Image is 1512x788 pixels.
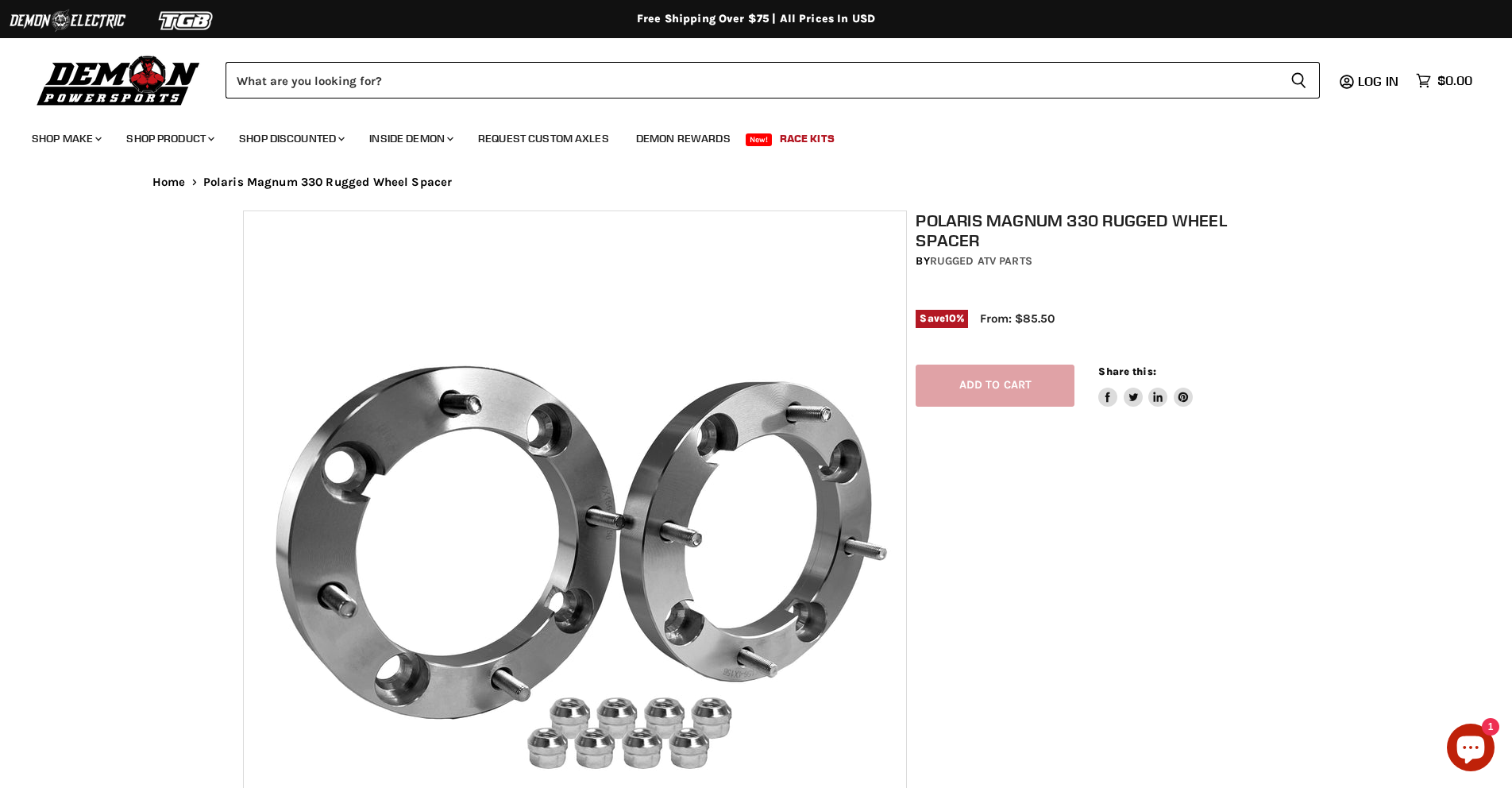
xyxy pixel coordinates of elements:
nav: Breadcrumbs [121,176,1391,189]
a: Log in [1351,74,1408,88]
span: Log in [1358,73,1398,89]
span: Save % [916,310,968,327]
a: Shop Make [20,122,111,155]
span: Polaris Magnum 330 Rugged Wheel Spacer [203,176,453,189]
span: New! [746,133,773,146]
a: Inside Demon [357,122,463,155]
span: $0.00 [1437,73,1472,88]
span: Share this: [1098,365,1155,377]
inbox-online-store-chat: Shopify online store chat [1442,724,1499,775]
a: Shop Discounted [227,122,354,155]
input: Search [226,62,1278,98]
aside: Share this: [1098,365,1193,407]
div: Free Shipping Over $75 | All Prices In USD [121,12,1391,26]
a: Rugged ATV Parts [930,254,1032,268]
span: From: $85.50 [980,311,1055,326]
span: 10 [945,312,956,324]
img: Demon Powersports [32,52,206,108]
form: Product [226,62,1320,98]
a: $0.00 [1408,69,1480,92]
a: Request Custom Axles [466,122,621,155]
a: Shop Product [114,122,224,155]
ul: Main menu [20,116,1468,155]
button: Search [1278,62,1320,98]
img: Demon Electric Logo 2 [8,6,127,36]
div: by [916,253,1278,270]
a: Demon Rewards [624,122,742,155]
img: TGB Logo 2 [127,6,246,36]
a: Race Kits [768,122,847,155]
a: Home [152,176,186,189]
h1: Polaris Magnum 330 Rugged Wheel Spacer [916,211,1278,250]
